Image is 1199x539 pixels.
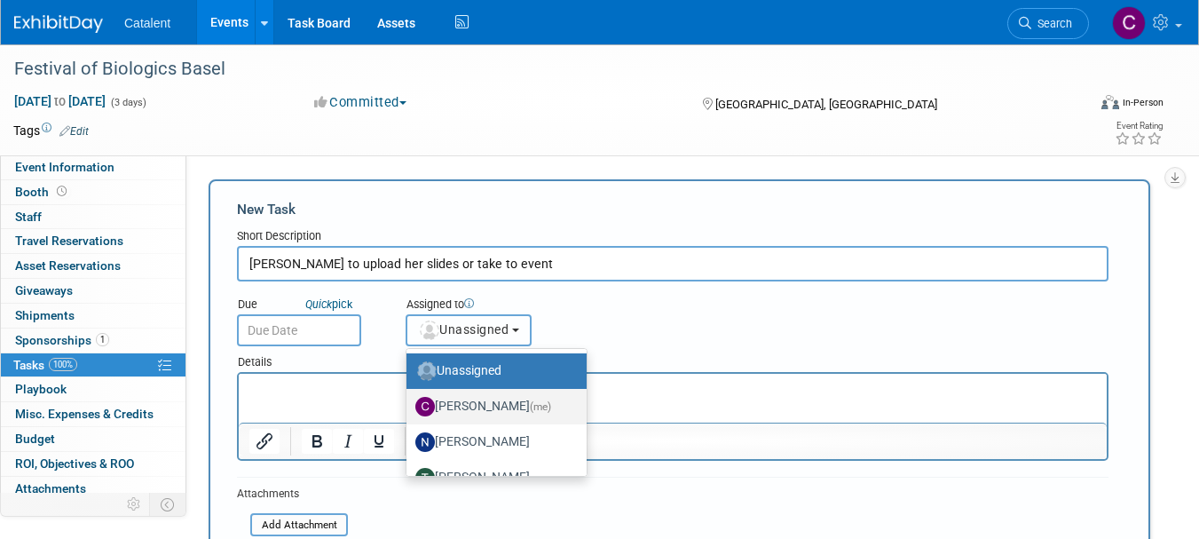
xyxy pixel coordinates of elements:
[1,377,185,401] a: Playbook
[715,98,937,111] span: [GEOGRAPHIC_DATA], [GEOGRAPHIC_DATA]
[302,297,356,312] a: Quickpick
[13,358,77,372] span: Tasks
[237,228,1108,246] div: Short Description
[1101,95,1119,109] img: Format-Inperson.png
[1,304,185,328] a: Shipments
[1007,8,1089,39] a: Search
[406,314,532,346] button: Unassigned
[237,346,1108,372] div: Details
[302,429,332,454] button: Bold
[1,402,185,426] a: Misc. Expenses & Credits
[418,322,509,337] span: Unassigned
[15,283,73,297] span: Giveaways
[305,297,332,311] i: Quick
[994,92,1164,119] div: Event Format
[1,155,185,179] a: Event Information
[15,432,55,446] span: Budget
[249,429,280,454] button: Insert/edit link
[119,493,150,516] td: Personalize Event Tab Strip
[237,487,348,502] div: Attachments
[406,297,603,314] div: Assigned to
[150,493,186,516] td: Toggle Event Tabs
[415,468,435,487] img: T.jpg
[14,15,103,33] img: ExhibitDay
[15,456,134,471] span: ROI, Objectives & ROO
[15,210,42,224] span: Staff
[1,254,185,278] a: Asset Reservations
[15,407,154,421] span: Misc. Expenses & Credits
[15,308,75,322] span: Shipments
[15,382,67,396] span: Playbook
[53,185,70,198] span: Booth not reserved yet
[1,329,185,353] a: Sponsorships1
[237,246,1108,281] input: Name of task or a short description
[1,205,185,229] a: Staff
[1,353,185,377] a: Tasks100%
[530,400,551,413] span: (me)
[1,229,185,253] a: Travel Reservations
[1115,122,1163,131] div: Event Rating
[51,94,68,108] span: to
[15,333,109,347] span: Sponsorships
[49,358,77,371] span: 100%
[1,279,185,303] a: Giveaways
[1031,17,1072,30] span: Search
[237,314,361,346] input: Due Date
[15,185,70,199] span: Booth
[415,432,435,452] img: N.jpg
[96,333,109,346] span: 1
[237,297,379,314] div: Due
[415,464,569,492] label: [PERSON_NAME]
[415,392,569,421] label: [PERSON_NAME]
[15,234,123,248] span: Travel Reservations
[13,93,106,109] span: [DATE] [DATE]
[415,357,569,385] label: Unassigned
[333,429,363,454] button: Italic
[15,258,121,273] span: Asset Reservations
[415,397,435,416] img: C.jpg
[1,180,185,204] a: Booth
[308,93,414,112] button: Committed
[237,200,1108,219] div: New Task
[1122,96,1164,109] div: In-Person
[239,374,1107,423] iframe: Rich Text Area
[1,427,185,451] a: Budget
[124,16,170,30] span: Catalent
[15,160,114,174] span: Event Information
[109,97,146,108] span: (3 days)
[417,361,437,381] img: Unassigned-User-Icon.png
[59,125,89,138] a: Edit
[1,452,185,476] a: ROI, Objectives & ROO
[1,477,185,501] a: Attachments
[13,122,89,139] td: Tags
[1112,6,1146,40] img: Christina Szendi
[364,429,394,454] button: Underline
[415,428,569,456] label: [PERSON_NAME]
[8,53,1066,85] div: Festival of Biologics Basel
[15,481,86,495] span: Attachments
